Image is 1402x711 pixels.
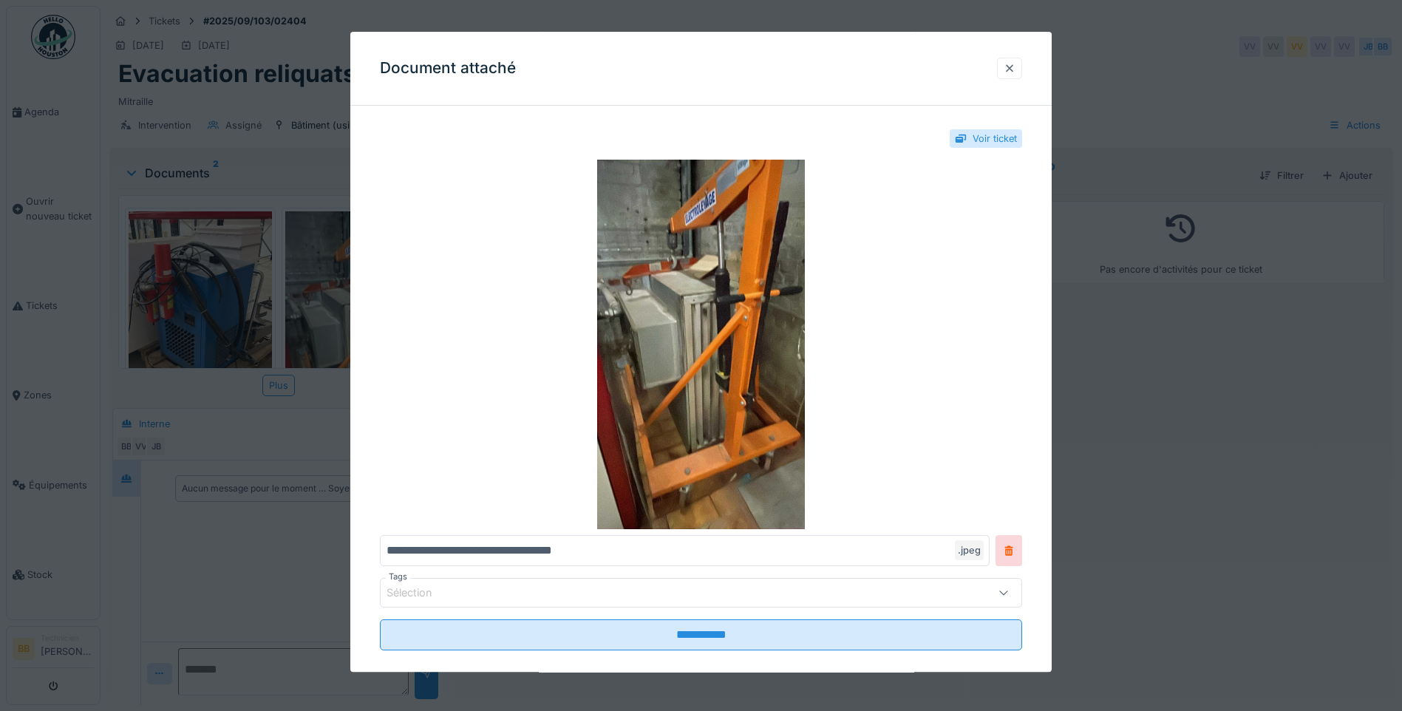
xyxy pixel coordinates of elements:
[955,540,984,560] div: .jpeg
[973,132,1017,146] div: Voir ticket
[386,571,410,583] label: Tags
[380,160,1022,529] img: b78831d8-45da-4e40-9dc2-2e909f5dd232-WhatsApp%20Image%202025-09-02%20at%2009.40.22.jpeg
[387,585,453,602] div: Sélection
[380,59,516,78] h3: Document attaché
